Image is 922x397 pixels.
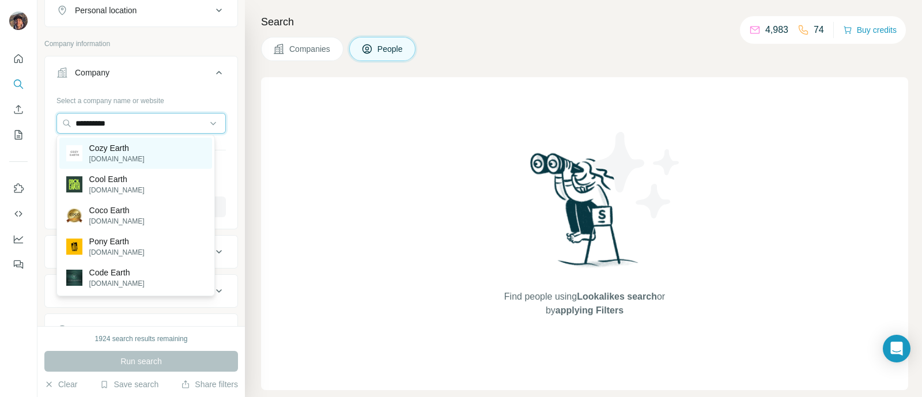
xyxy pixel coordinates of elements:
[377,43,404,55] span: People
[9,74,28,94] button: Search
[9,203,28,224] button: Use Surfe API
[525,150,645,278] img: Surfe Illustration - Woman searching with binoculars
[89,173,145,185] p: Cool Earth
[9,254,28,275] button: Feedback
[56,91,226,106] div: Select a company name or website
[9,178,28,199] button: Use Surfe on LinkedIn
[89,278,145,289] p: [DOMAIN_NAME]
[9,229,28,249] button: Dashboard
[261,14,908,30] h4: Search
[89,267,145,278] p: Code Earth
[100,379,158,390] button: Save search
[45,316,237,344] button: Annual revenue ($)
[181,379,238,390] button: Share filters
[66,270,82,286] img: Code Earth
[9,12,28,30] img: Avatar
[66,239,82,255] img: Pony Earth
[9,99,28,120] button: Enrich CSV
[89,236,145,247] p: Pony Earth
[89,185,145,195] p: [DOMAIN_NAME]
[765,23,788,37] p: 4,983
[89,142,145,154] p: Cozy Earth
[66,207,82,224] img: Coco Earth
[585,123,689,227] img: Surfe Illustration - Stars
[89,205,145,216] p: Coco Earth
[9,48,28,69] button: Quick start
[89,247,145,258] p: [DOMAIN_NAME]
[843,22,897,38] button: Buy credits
[45,277,237,305] button: HQ location
[814,23,824,37] p: 74
[75,324,143,336] div: Annual revenue ($)
[577,292,657,301] span: Lookalikes search
[75,5,137,16] div: Personal location
[89,154,145,164] p: [DOMAIN_NAME]
[44,379,77,390] button: Clear
[9,124,28,145] button: My lists
[45,59,237,91] button: Company
[95,334,188,344] div: 1924 search results remaining
[66,176,82,192] img: Cool Earth
[89,216,145,226] p: [DOMAIN_NAME]
[44,39,238,49] p: Company information
[75,67,109,78] div: Company
[289,43,331,55] span: Companies
[45,238,237,266] button: Industry
[66,145,82,161] img: Cozy Earth
[883,335,910,362] div: Open Intercom Messenger
[492,290,677,317] span: Find people using or by
[556,305,624,315] span: applying Filters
